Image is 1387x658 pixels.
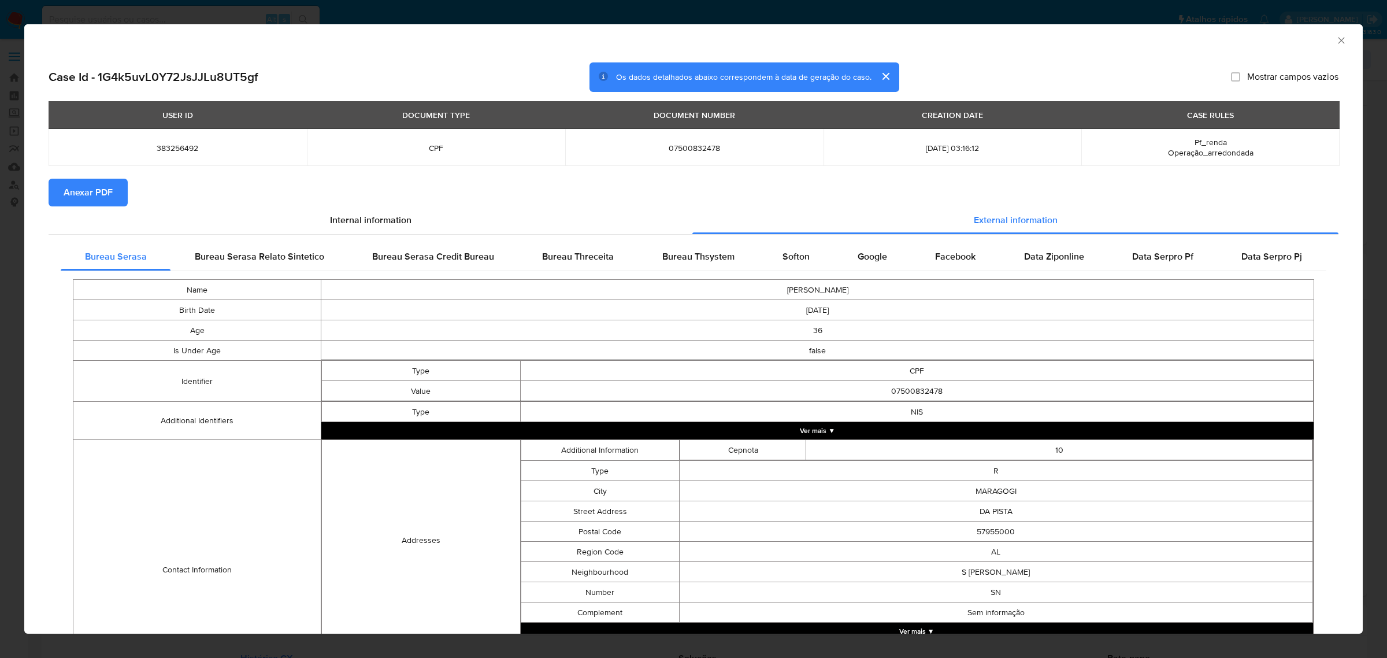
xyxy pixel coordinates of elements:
[64,180,113,205] span: Anexar PDF
[680,440,806,460] td: Cepnota
[322,402,520,422] td: Type
[579,143,810,153] span: 07500832478
[395,105,477,125] div: DOCUMENT TYPE
[679,481,1312,501] td: MARAGOGI
[73,320,321,341] td: Age
[1195,136,1227,148] span: Pf_renda
[321,300,1314,320] td: [DATE]
[837,143,1068,153] span: [DATE] 03:16:12
[73,341,321,361] td: Is Under Age
[647,105,742,125] div: DOCUMENT NUMBER
[915,105,990,125] div: CREATION DATE
[679,582,1312,602] td: SN
[155,105,200,125] div: USER ID
[49,69,258,84] h2: Case Id - 1G4k5uvL0Y72JsJJLu8UT5gf
[321,341,1314,361] td: false
[858,250,887,263] span: Google
[321,143,551,153] span: CPF
[1247,71,1338,83] span: Mostrar campos vazios
[1168,147,1254,158] span: Operação_arredondada
[1241,250,1302,263] span: Data Serpro Pj
[73,402,321,440] td: Additional Identifiers
[49,206,1338,234] div: Detailed info
[521,623,1314,640] button: Expand array
[935,250,976,263] span: Facebook
[974,213,1058,227] span: External information
[321,320,1314,341] td: 36
[521,461,679,481] td: Type
[679,562,1312,582] td: S [PERSON_NAME]
[322,440,520,641] td: Addresses
[61,243,1326,271] div: Detailed external info
[520,402,1314,422] td: NIS
[49,179,128,206] button: Anexar PDF
[521,522,679,542] td: Postal Code
[806,440,1312,460] td: 10
[322,361,520,381] td: Type
[542,250,614,263] span: Bureau Threceita
[521,562,679,582] td: Neighbourhood
[520,361,1314,381] td: CPF
[521,602,679,623] td: Complement
[1336,35,1346,45] button: Fechar a janela
[62,143,293,153] span: 383256492
[521,481,679,501] td: City
[372,250,494,263] span: Bureau Serasa Credit Bureau
[662,250,735,263] span: Bureau Thsystem
[679,461,1312,481] td: R
[521,501,679,522] td: Street Address
[679,542,1312,562] td: AL
[24,24,1363,634] div: closure-recommendation-modal
[1180,105,1241,125] div: CASE RULES
[782,250,810,263] span: Softon
[521,542,679,562] td: Region Code
[73,280,321,300] td: Name
[321,280,1314,300] td: [PERSON_NAME]
[85,250,147,263] span: Bureau Serasa
[679,501,1312,522] td: DA PISTA
[330,213,411,227] span: Internal information
[871,62,899,90] button: cerrar
[1024,250,1084,263] span: Data Ziponline
[73,361,321,402] td: Identifier
[1132,250,1193,263] span: Data Serpro Pf
[521,440,679,461] td: Additional Information
[1231,72,1240,82] input: Mostrar campos vazios
[679,602,1312,623] td: Sem informação
[73,300,321,320] td: Birth Date
[322,381,520,401] td: Value
[195,250,324,263] span: Bureau Serasa Relato Sintetico
[679,522,1312,542] td: 57955000
[521,582,679,602] td: Number
[616,71,871,83] span: Os dados detalhados abaixo correspondem à data de geração do caso.
[520,381,1314,401] td: 07500832478
[321,422,1314,439] button: Expand array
